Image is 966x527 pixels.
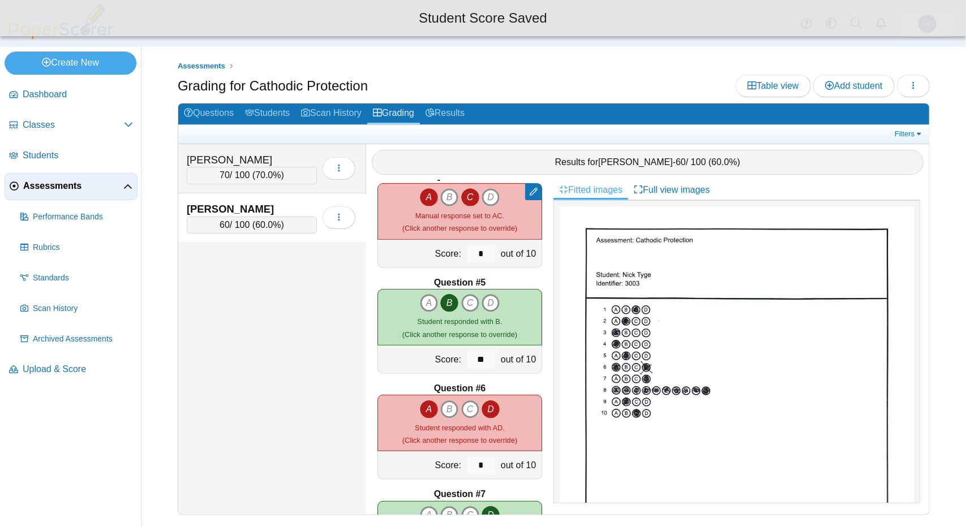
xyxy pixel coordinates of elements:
span: Assessments [178,62,225,70]
i: D [482,506,500,524]
b: Question #5 [434,277,486,289]
span: 60.0% [255,220,281,230]
a: Students [5,142,138,170]
a: Table view [736,75,811,97]
span: Classes [23,119,124,131]
a: Add student [813,75,894,97]
small: (Click another response to override) [402,211,517,232]
div: [PERSON_NAME] [187,202,300,217]
span: 60 [676,157,686,167]
i: C [461,294,479,312]
a: Questions [178,103,239,124]
i: D [482,400,500,418]
span: Student responded with AD. [415,424,505,432]
a: Classes [5,112,138,139]
span: Manual response set to AC. [415,211,504,220]
i: A [420,400,438,418]
i: A [420,294,438,312]
span: Standards [33,273,133,284]
span: Students [23,149,133,162]
div: out of 10 [498,451,542,479]
span: Scan History [33,303,133,314]
span: 60.0% [711,157,737,167]
b: Question #7 [434,488,486,500]
i: B [440,188,458,206]
div: Results for - / 100 ( ) [372,150,924,175]
span: Performance Bands [33,211,133,223]
a: Performance Bands [16,204,138,231]
span: Table view [748,81,799,90]
a: PaperScorer [5,31,118,41]
div: [PERSON_NAME] [187,153,300,167]
a: Upload & Score [5,356,138,383]
i: C [461,400,479,418]
div: / 100 ( ) [187,217,317,234]
span: Add student [825,81,882,90]
span: 60 [220,220,230,230]
span: 70 [220,170,230,180]
i: D [482,294,500,312]
div: Student Score Saved [8,8,958,28]
a: Grading [367,103,420,124]
a: Filters [892,128,926,140]
span: 70.0% [255,170,281,180]
span: Assessments [23,180,123,192]
span: Archived Assessments [33,334,133,345]
div: Score: [378,451,464,479]
i: D [482,188,500,206]
a: Assessments [175,59,228,74]
small: (Click another response to override) [402,424,517,444]
div: out of 10 [498,345,542,373]
h1: Grading for Cathodic Protection [178,76,368,96]
i: C [461,506,479,524]
a: Scan History [295,103,367,124]
a: Dashboard [5,81,138,109]
a: Fitted images [553,180,628,200]
span: [PERSON_NAME] [598,157,673,167]
div: out of 10 [498,240,542,267]
b: Question #6 [434,382,486,395]
a: Students [239,103,295,124]
a: Results [420,103,470,124]
i: A [420,506,438,524]
small: (Click another response to override) [402,317,517,338]
a: Create New [5,51,136,74]
div: / 100 ( ) [187,167,317,184]
span: Upload & Score [23,363,133,375]
span: Student responded with B. [417,317,502,326]
a: Full view images [628,180,715,200]
i: B [440,294,458,312]
a: Scan History [16,295,138,322]
span: Dashboard [23,88,133,101]
a: Standards [16,265,138,292]
span: Rubrics [33,242,133,253]
a: Assessments [5,173,138,200]
a: Archived Assessments [16,326,138,353]
div: Score: [378,240,464,267]
div: Score: [378,345,464,373]
i: B [440,400,458,418]
i: A [420,188,438,206]
i: B [440,506,458,524]
a: Rubrics [16,234,138,261]
i: C [461,188,479,206]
